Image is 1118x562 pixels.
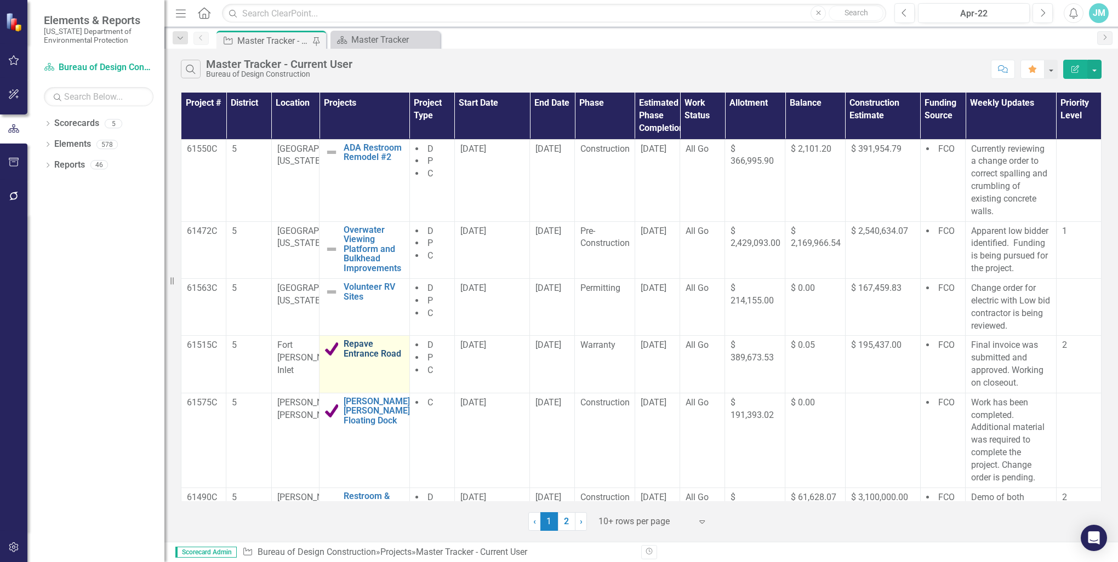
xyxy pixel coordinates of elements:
[530,278,575,335] td: Double-Click to Edit
[206,70,352,78] div: Bureau of Design Construction
[851,226,908,236] span: $ 2,540,634.07
[938,144,955,154] span: FCO
[580,283,620,293] span: Permitting
[785,393,846,488] td: Double-Click to Edit
[1056,278,1101,335] td: Double-Click to Edit
[320,221,410,278] td: Double-Click to Edit Right Click for Context Menu
[851,340,902,350] span: $ 195,437.00
[791,226,841,249] span: $ 2,169,966.54
[920,393,965,488] td: Double-Click to Edit
[181,336,226,393] td: Double-Click to Edit
[731,144,774,167] span: $ 366,995.90
[971,143,1051,218] p: Currently reviewing a change order to correct spalling and crumbling of existing concrete walls.
[454,336,529,393] td: Double-Click to Edit
[1056,336,1101,393] td: Double-Click to Edit
[320,336,410,393] td: Double-Click to Edit Right Click for Context Menu
[641,226,666,236] span: [DATE]
[845,139,920,221] td: Double-Click to Edit
[971,397,1051,484] p: Work has been completed. Additional material was required to complete the project. Change order i...
[791,492,836,502] span: $ 61,628.07
[922,7,1026,20] div: Apr-22
[686,144,709,154] span: All Go
[535,492,561,502] span: [DATE]
[938,340,955,350] span: FCO
[785,336,846,393] td: Double-Click to Edit
[44,27,153,45] small: [US_STATE] Department of Environmental Protection
[96,140,118,149] div: 578
[181,139,226,221] td: Double-Click to Edit
[1089,3,1109,23] button: JM
[325,243,338,256] img: Not Defined
[54,138,91,151] a: Elements
[226,221,271,278] td: Double-Click to Edit
[731,226,780,249] span: $ 2,429,093.00
[641,492,666,502] span: [DATE]
[535,397,561,408] span: [DATE]
[460,144,486,154] span: [DATE]
[558,512,575,531] a: 2
[1081,525,1107,551] div: Open Intercom Messenger
[680,139,725,221] td: Double-Click to Edit
[680,221,725,278] td: Double-Click to Edit
[575,139,635,221] td: Double-Click to Edit
[575,278,635,335] td: Double-Click to Edit
[530,139,575,221] td: Double-Click to Edit
[641,144,666,154] span: [DATE]
[460,283,486,293] span: [DATE]
[325,499,338,512] img: Not Defined
[271,336,320,393] td: Double-Click to Edit
[427,492,433,502] span: D
[791,144,831,154] span: $ 2,101.20
[454,393,529,488] td: Double-Click to Edit
[427,144,433,154] span: D
[680,278,725,335] td: Double-Click to Edit
[409,139,454,221] td: Double-Click to Edit
[271,139,320,221] td: Double-Click to Edit
[344,491,404,520] a: Restroom & Pavilion Replacements
[731,283,774,306] span: $ 214,155.00
[920,221,965,278] td: Double-Click to Edit
[686,283,709,293] span: All Go
[271,221,320,278] td: Double-Click to Edit
[277,492,343,515] span: [PERSON_NAME] [PERSON_NAME]
[187,282,220,295] p: 61563C
[5,12,25,31] img: ClearPoint Strategy
[580,144,630,154] span: Construction
[427,365,433,375] span: C
[635,278,680,335] td: Double-Click to Edit
[530,336,575,393] td: Double-Click to Edit
[271,278,320,335] td: Double-Click to Edit
[966,139,1057,221] td: Double-Click to Edit
[971,491,1051,531] p: Demo of both restrooms has been completed.
[731,340,774,363] span: $ 389,673.53
[641,340,666,350] span: [DATE]
[344,143,404,162] a: ADA Restroom Remodel #2
[44,61,153,74] a: Bureau of Design Construction
[427,226,433,236] span: D
[320,393,410,488] td: Double-Click to Edit Right Click for Context Menu
[845,221,920,278] td: Double-Click to Edit
[460,492,486,502] span: [DATE]
[187,397,220,409] p: 61575C
[222,4,886,23] input: Search ClearPoint...
[427,295,433,306] span: P
[175,547,237,558] span: Scorecard Admin
[1062,226,1067,236] span: 1
[325,404,338,417] img: Complete
[226,393,271,488] td: Double-Click to Edit
[791,340,815,350] span: $ 0.05
[325,285,338,299] img: Not Defined
[686,340,709,350] span: All Go
[226,139,271,221] td: Double-Click to Edit
[1062,340,1067,350] span: 2
[641,397,666,408] span: [DATE]
[725,336,785,393] td: Double-Click to Edit
[333,33,437,47] a: Master Tracker
[232,226,237,236] span: 5
[427,238,433,248] span: P
[920,336,965,393] td: Double-Click to Edit
[44,14,153,27] span: Elements & Reports
[785,139,846,221] td: Double-Click to Edit
[580,516,583,526] span: ›
[791,283,815,293] span: $ 0.00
